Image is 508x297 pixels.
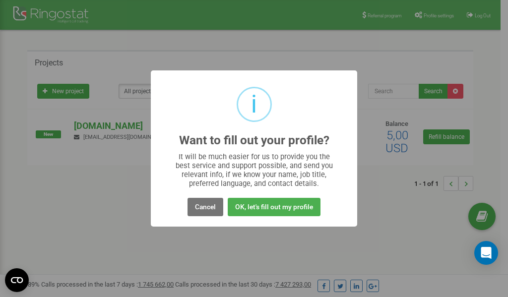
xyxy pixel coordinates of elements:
div: It will be much easier for us to provide you the best service and support possible, and send you ... [171,152,338,188]
button: Open CMP widget [5,268,29,292]
button: Cancel [188,198,223,216]
div: Open Intercom Messenger [474,241,498,265]
div: i [251,88,257,120]
h2: Want to fill out your profile? [179,134,329,147]
button: OK, let's fill out my profile [228,198,320,216]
